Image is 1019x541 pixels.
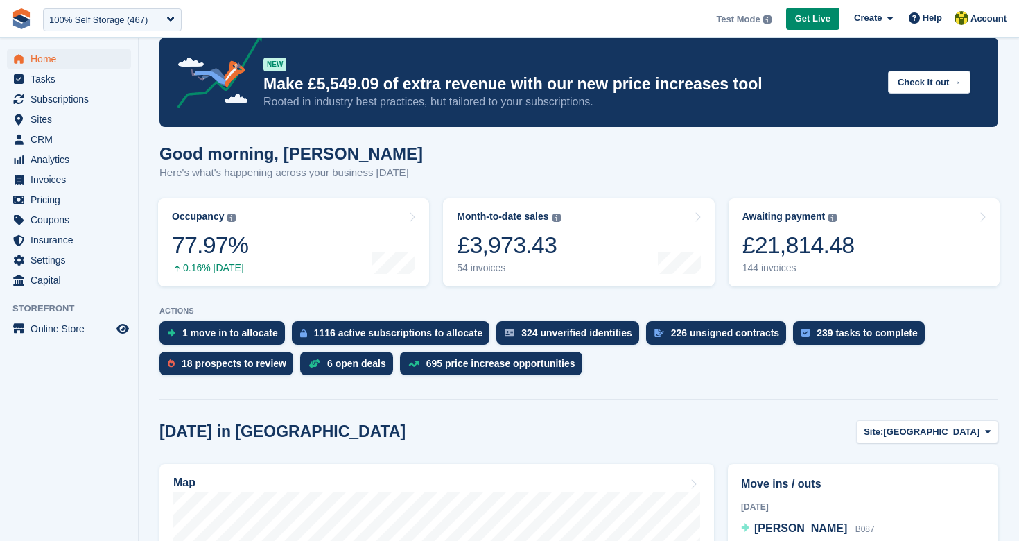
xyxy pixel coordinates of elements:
[654,329,664,337] img: contract_signature_icon-13c848040528278c33f63329250d36e43548de30e8caae1d1a13099fd9432cc5.svg
[457,262,560,274] div: 54 invoices
[49,13,148,27] div: 100% Self Storage (467)
[172,211,224,223] div: Occupancy
[864,425,883,439] span: Site:
[741,501,985,513] div: [DATE]
[883,425,979,439] span: [GEOGRAPHIC_DATA]
[159,321,292,352] a: 1 move in to allocate
[263,94,877,110] p: Rooted in industry best practices, but tailored to your subscriptions.
[7,210,131,230] a: menu
[182,327,278,338] div: 1 move in to allocate
[158,198,429,286] a: Occupancy 77.97% 0.16% [DATE]
[168,359,175,368] img: prospect-51fa495bee0391a8d652442698ab0144808aea92771e9ea1ae160a38d050c398.svg
[671,327,779,338] div: 226 unsigned contracts
[314,327,483,338] div: 1116 active subscriptions to allocate
[327,358,386,369] div: 6 open deals
[443,198,714,286] a: Month-to-date sales £3,973.43 54 invoices
[166,34,263,113] img: price-adjustments-announcement-icon-8257ccfd72463d97f412b2fc003d46551f7dbcb40ab6d574587a9cd5c0d94...
[11,8,32,29] img: stora-icon-8386f47178a22dfd0bd8f6a31ec36ba5ce8667c1dd55bd0f319d3a0aa187defe.svg
[856,420,998,443] button: Site: [GEOGRAPHIC_DATA]
[168,329,175,337] img: move_ins_to_allocate_icon-fdf77a2bb77ea45bf5b3d319d69a93e2d87916cf1d5bf7949dd705db3b84f3ca.svg
[496,321,646,352] a: 324 unverified identities
[31,270,114,290] span: Capital
[742,262,855,274] div: 144 invoices
[801,329,810,337] img: task-75834270c22a3079a89374b754ae025e5fb1db73e45f91037f5363f120a921f8.svg
[7,110,131,129] a: menu
[31,190,114,209] span: Pricing
[31,230,114,250] span: Insurance
[7,230,131,250] a: menu
[292,321,497,352] a: 1116 active subscriptions to allocate
[763,15,772,24] img: icon-info-grey-7440780725fd019a000dd9b08b2336e03edf1995a4989e88bcd33f0948082b44.svg
[888,71,970,94] button: Check it out →
[263,58,286,71] div: NEW
[855,524,875,534] span: B087
[729,198,1000,286] a: Awaiting payment £21,814.48 144 invoices
[300,329,307,338] img: active_subscription_to_allocate_icon-d502201f5373d7db506a760aba3b589e785aa758c864c3986d89f69b8ff3...
[114,320,131,337] a: Preview store
[793,321,932,352] a: 239 tasks to complete
[31,250,114,270] span: Settings
[923,11,942,25] span: Help
[7,250,131,270] a: menu
[7,170,131,189] a: menu
[308,359,320,368] img: deal-1b604bf984904fb50ccaf53a9ad4b4a5d6e5aea283cecdc64d6e3604feb123c2.svg
[31,49,114,69] span: Home
[408,361,419,367] img: price_increase_opportunities-93ffe204e8149a01c8c9dc8f82e8f89637d9d84a8eef4429ea346261dce0b2c0.svg
[7,270,131,290] a: menu
[828,214,837,222] img: icon-info-grey-7440780725fd019a000dd9b08b2336e03edf1995a4989e88bcd33f0948082b44.svg
[172,262,248,274] div: 0.16% [DATE]
[646,321,793,352] a: 226 unsigned contracts
[159,352,300,382] a: 18 prospects to review
[7,190,131,209] a: menu
[741,520,875,538] a: [PERSON_NAME] B087
[7,49,131,69] a: menu
[786,8,839,31] a: Get Live
[716,12,760,26] span: Test Mode
[795,12,830,26] span: Get Live
[31,150,114,169] span: Analytics
[754,522,847,534] span: [PERSON_NAME]
[854,11,882,25] span: Create
[426,358,575,369] div: 695 price increase opportunities
[159,422,406,441] h2: [DATE] in [GEOGRAPHIC_DATA]
[31,170,114,189] span: Invoices
[263,74,877,94] p: Make £5,549.09 of extra revenue with our new price increases tool
[12,302,138,316] span: Storefront
[182,358,286,369] div: 18 prospects to review
[521,327,632,338] div: 324 unverified identities
[7,69,131,89] a: menu
[300,352,400,382] a: 6 open deals
[172,231,248,259] div: 77.97%
[31,89,114,109] span: Subscriptions
[159,144,423,163] h1: Good morning, [PERSON_NAME]
[227,214,236,222] img: icon-info-grey-7440780725fd019a000dd9b08b2336e03edf1995a4989e88bcd33f0948082b44.svg
[173,476,195,489] h2: Map
[955,11,968,25] img: Rob Sweeney
[817,327,918,338] div: 239 tasks to complete
[31,130,114,149] span: CRM
[457,231,560,259] div: £3,973.43
[400,352,589,382] a: 695 price increase opportunities
[457,211,548,223] div: Month-to-date sales
[552,214,561,222] img: icon-info-grey-7440780725fd019a000dd9b08b2336e03edf1995a4989e88bcd33f0948082b44.svg
[742,211,826,223] div: Awaiting payment
[31,210,114,230] span: Coupons
[505,329,514,337] img: verify_identity-adf6edd0f0f0b5bbfe63781bf79b02c33cf7c696d77639b501bdc392416b5a36.svg
[7,89,131,109] a: menu
[741,476,985,492] h2: Move ins / outs
[7,319,131,338] a: menu
[31,319,114,338] span: Online Store
[31,69,114,89] span: Tasks
[31,110,114,129] span: Sites
[7,150,131,169] a: menu
[970,12,1007,26] span: Account
[7,130,131,149] a: menu
[159,165,423,181] p: Here's what's happening across your business [DATE]
[159,307,998,316] p: ACTIONS
[742,231,855,259] div: £21,814.48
